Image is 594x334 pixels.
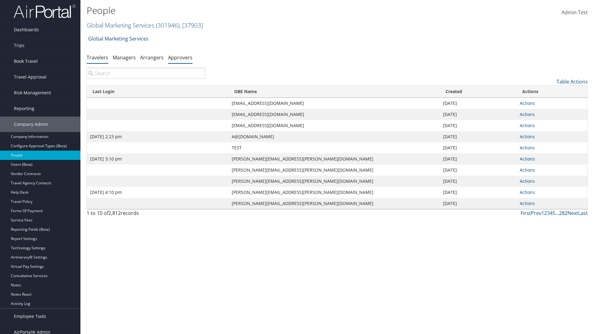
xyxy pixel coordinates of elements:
[156,21,179,29] span: ( 301946 )
[87,68,205,79] input: Search
[229,142,440,153] td: TEST
[520,189,535,195] a: Actions
[87,209,205,220] div: 1 to 10 of records
[229,176,440,187] td: [PERSON_NAME][EMAIL_ADDRESS][PERSON_NAME][DOMAIN_NAME]
[440,109,517,120] td: [DATE]
[440,120,517,131] td: [DATE]
[229,120,440,131] td: [EMAIL_ADDRESS][DOMAIN_NAME]
[550,210,553,216] a: 4
[521,210,531,216] a: First
[229,165,440,176] td: [PERSON_NAME][EMAIL_ADDRESS][PERSON_NAME][DOMAIN_NAME]
[87,187,229,198] td: [DATE] 4:10 pm
[87,131,229,142] td: [DATE] 2:23 pm
[562,3,588,22] a: Admin Test
[531,210,541,216] a: Prev
[520,100,535,106] a: Actions
[87,4,421,17] h1: People
[87,21,203,29] a: Global Marketing Services
[108,210,121,216] span: 2,812
[520,178,535,184] a: Actions
[440,98,517,109] td: [DATE]
[578,210,588,216] a: Last
[440,165,517,176] td: [DATE]
[440,187,517,198] td: [DATE]
[168,54,192,61] a: Approvers
[87,54,108,61] a: Travelers
[14,22,39,37] span: Dashboards
[14,54,38,69] span: Book Travel
[229,198,440,209] td: [PERSON_NAME][EMAIL_ADDRESS][PERSON_NAME][DOMAIN_NAME]
[440,198,517,209] td: [DATE]
[88,32,148,45] a: Global Marketing Services
[520,156,535,162] a: Actions
[440,153,517,165] td: [DATE]
[520,167,535,173] a: Actions
[229,153,440,165] td: [PERSON_NAME][EMAIL_ADDRESS][PERSON_NAME][DOMAIN_NAME]
[520,122,535,128] a: Actions
[14,101,34,116] span: Reporting
[541,210,544,216] a: 1
[14,117,48,132] span: Company Admin
[547,210,550,216] a: 3
[555,210,559,216] span: …
[113,54,136,61] a: Managers
[520,111,535,117] a: Actions
[520,200,535,206] a: Actions
[140,54,164,61] a: Arrangers
[179,21,203,29] span: , [ 37903 ]
[520,134,535,139] a: Actions
[14,38,24,53] span: Trips
[440,131,517,142] td: [DATE]
[440,142,517,153] td: [DATE]
[559,210,567,216] a: 282
[567,210,578,216] a: Next
[553,210,555,216] a: 5
[229,86,440,98] th: OBE Name: activate to sort column ascending
[562,9,588,16] span: Admin Test
[87,86,229,98] th: Last Login: activate to sort column ascending
[14,69,46,85] span: Travel Approval
[229,109,440,120] td: [EMAIL_ADDRESS][DOMAIN_NAME]
[14,4,75,19] img: airportal-logo.png
[557,78,588,85] a: Table Actions
[229,98,440,109] td: [EMAIL_ADDRESS][DOMAIN_NAME]
[517,86,588,98] th: Actions
[520,145,535,151] a: Actions
[87,153,229,165] td: [DATE] 3:10 pm
[440,86,517,98] th: Created: activate to sort column ascending
[440,176,517,187] td: [DATE]
[544,210,547,216] a: 2
[14,85,51,101] span: Risk Management
[229,131,440,142] td: A@[DOMAIN_NAME]
[14,309,46,324] span: Employee Tools
[229,187,440,198] td: [PERSON_NAME][EMAIL_ADDRESS][PERSON_NAME][DOMAIN_NAME]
